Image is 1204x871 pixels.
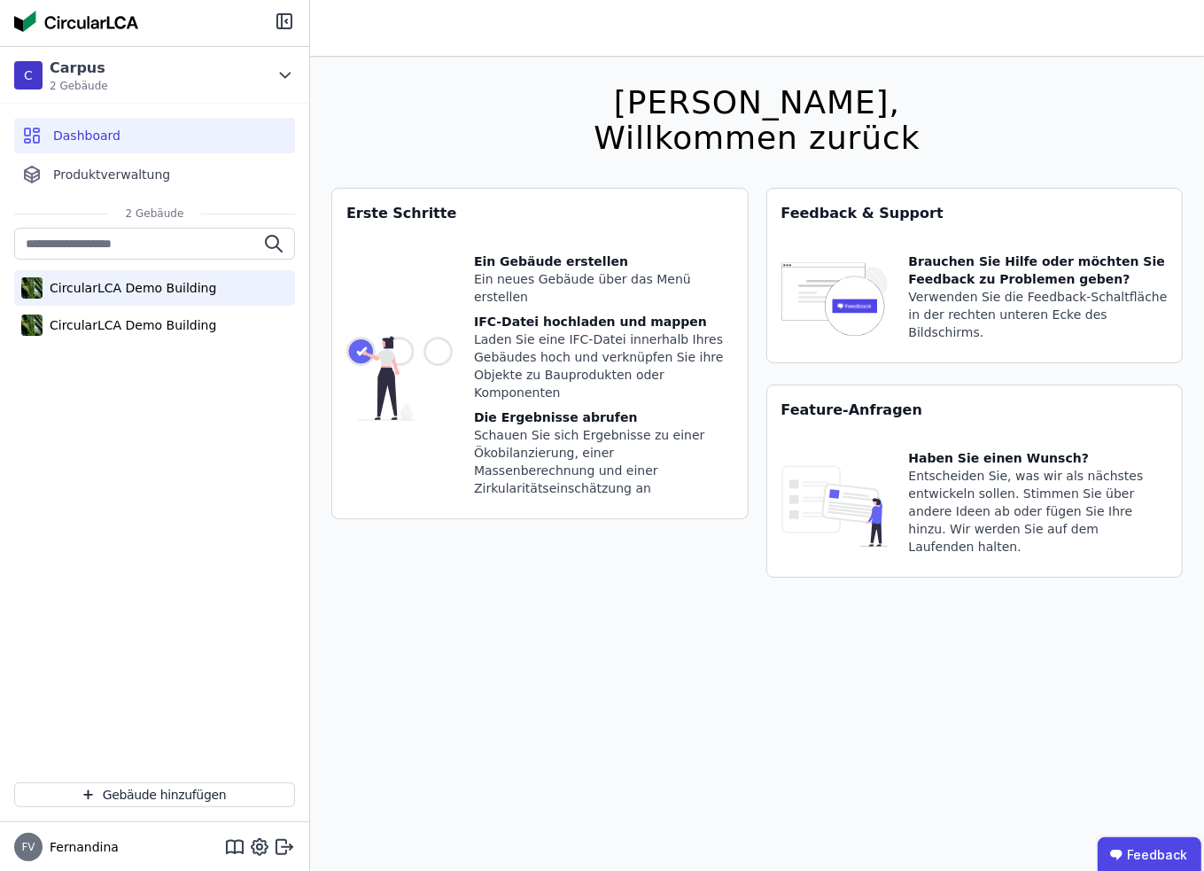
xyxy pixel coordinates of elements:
div: CircularLCA Demo Building [43,279,216,297]
div: Laden Sie eine IFC-Datei innerhalb Ihres Gebäudes hoch und verknüpfen Sie ihre Objekte zu Bauprod... [474,331,734,401]
div: Die Ergebnisse abrufen [474,408,734,426]
div: [PERSON_NAME], [594,85,920,121]
div: Feedback & Support [767,189,1183,238]
div: Brauchen Sie Hilfe oder möchten Sie Feedback zu Problemen geben? [909,253,1169,288]
div: Willkommen zurück [594,121,920,156]
span: 2 Gebäude [50,79,108,93]
img: Concular [14,11,138,32]
img: CircularLCA Demo Building [21,274,43,302]
img: CircularLCA Demo Building [21,311,43,339]
img: feedback-icon-HCTs5lye.svg [781,253,888,348]
div: IFC-Datei hochladen und mappen [474,313,734,331]
div: Ein Gebäude erstellen [474,253,734,270]
div: Haben Sie einen Wunsch? [909,449,1169,467]
img: feature_request_tile-UiXE1qGU.svg [781,449,888,563]
div: C [14,61,43,89]
div: CircularLCA Demo Building [43,316,216,334]
div: Ein neues Gebäude über das Menü erstellen [474,270,734,306]
button: Gebäude hinzufügen [14,782,295,807]
img: getting_started_tile-DrF_GRSv.svg [346,253,453,504]
span: FV [21,842,35,852]
div: Feature-Anfragen [767,385,1183,435]
div: Verwenden Sie die Feedback-Schaltfläche in der rechten unteren Ecke des Bildschirms. [909,288,1169,341]
span: Fernandina [43,838,119,856]
span: Dashboard [53,127,120,144]
div: Schauen Sie sich Ergebnisse zu einer Ökobilanzierung, einer Massenberechnung und einer Zirkularit... [474,426,734,497]
span: Produktverwaltung [53,166,170,183]
span: 2 Gebäude [108,206,202,221]
div: Carpus [50,58,108,79]
div: Entscheiden Sie, was wir als nächstes entwickeln sollen. Stimmen Sie über andere Ideen ab oder fü... [909,467,1169,556]
div: Erste Schritte [332,189,748,238]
